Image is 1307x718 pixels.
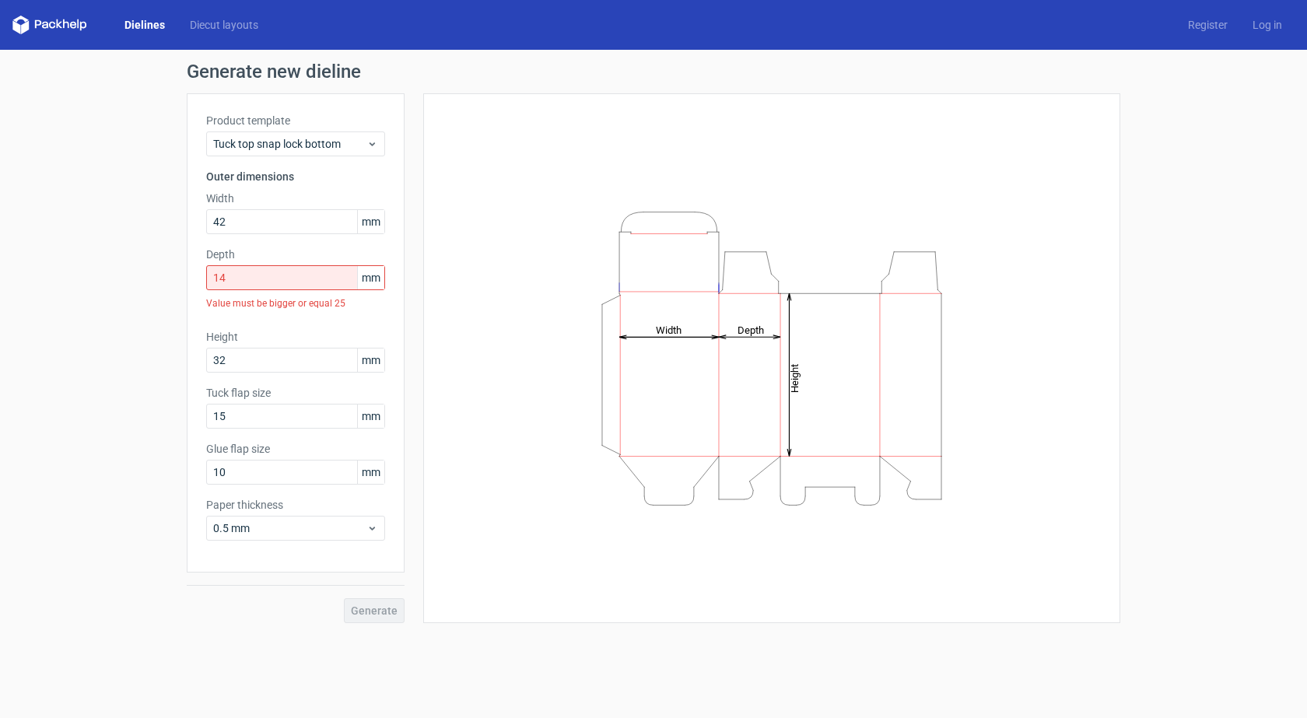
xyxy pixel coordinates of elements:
span: Tuck top snap lock bottom [213,136,366,152]
div: Value must be bigger or equal 25 [206,290,385,317]
h1: Generate new dieline [187,62,1120,81]
tspan: Width [656,324,682,335]
a: Log in [1240,17,1295,33]
label: Tuck flap size [206,385,385,401]
span: mm [357,405,384,428]
tspan: Height [789,363,801,392]
h3: Outer dimensions [206,169,385,184]
span: 0.5 mm [213,520,366,536]
label: Depth [206,247,385,262]
span: mm [357,461,384,484]
span: mm [357,348,384,372]
a: Diecut layouts [177,17,271,33]
label: Product template [206,113,385,128]
a: Dielines [112,17,177,33]
span: mm [357,210,384,233]
a: Register [1176,17,1240,33]
label: Paper thickness [206,497,385,513]
label: Height [206,329,385,345]
span: mm [357,266,384,289]
label: Glue flap size [206,441,385,457]
tspan: Depth [738,324,764,335]
label: Width [206,191,385,206]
